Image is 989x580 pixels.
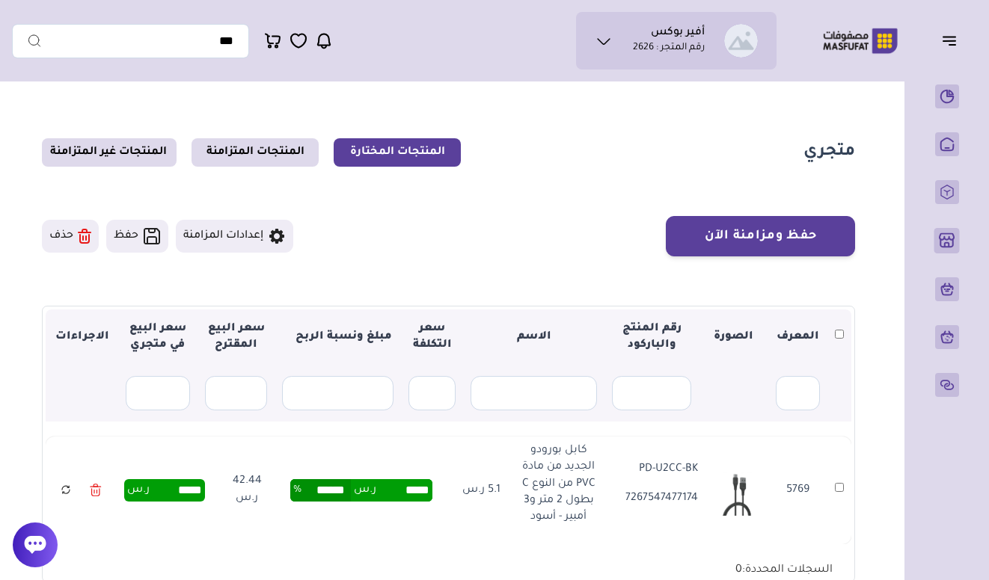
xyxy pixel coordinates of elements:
[769,436,827,544] td: 5769
[192,138,319,167] a: المنتجات المتزامنة
[106,220,168,253] button: حفظ
[413,323,452,351] strong: سعر التكلفة
[449,482,500,499] p: 5.1 ر.س
[777,331,819,343] strong: المعرف
[55,331,109,343] strong: الاجراءات
[124,479,205,502] div: ر.س
[803,142,855,164] h1: متجري
[717,553,851,579] div: السجلات المحددة:
[354,479,376,502] span: ر.س
[515,442,602,526] p: كابل بورودو الجديد من مادة PVC من النوع C بطول 2 متر و3 أمبير - أسود
[129,323,186,351] strong: سعر البيع في متجري
[651,26,705,41] h1: أفير بوكس
[42,138,177,167] a: المنتجات غير المتزامنة
[724,24,758,58] img: ماجد العنزي
[517,331,551,343] strong: الاسم
[617,461,699,478] p: PD-U2CC-BK
[208,323,265,351] strong: سعر البيع المقترح
[42,220,99,253] button: حذف
[633,41,705,56] p: رقم المتجر : 2626
[622,323,682,351] strong: رقم المنتج والباركود
[735,564,742,576] span: 0
[212,436,281,544] td: 42.44 ر.س
[284,331,392,343] strong: مبلغ ونسبة الربح
[666,216,855,256] button: حفظ ومزامنة الآن
[293,479,301,502] span: %
[714,464,762,516] img: 20250714204653810370.png
[714,331,753,343] strong: الصورة
[617,490,699,507] p: 7267547477174
[334,138,461,167] a: المنتجات المختارة
[812,26,908,55] img: Logo
[176,220,293,253] button: إعدادات المزامنة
